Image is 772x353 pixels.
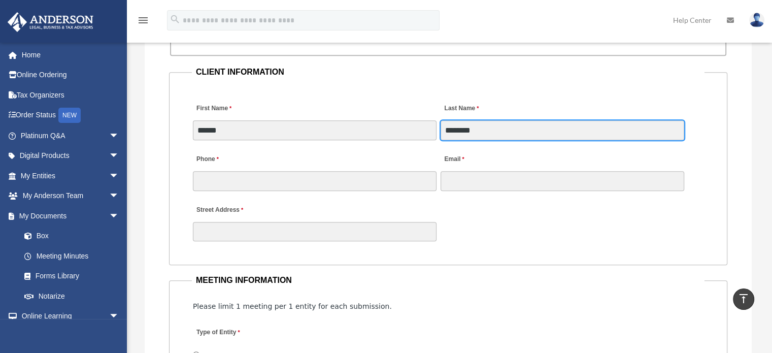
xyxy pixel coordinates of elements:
[7,125,135,146] a: Platinum Q&Aarrow_drop_down
[14,286,135,306] a: Notarize
[109,166,129,186] span: arrow_drop_down
[109,206,129,227] span: arrow_drop_down
[441,153,466,167] label: Email
[14,246,129,266] a: Meeting Minutes
[7,105,135,126] a: Order StatusNEW
[137,14,149,26] i: menu
[14,266,135,286] a: Forms Library
[7,85,135,105] a: Tax Organizers
[7,45,135,65] a: Home
[137,18,149,26] a: menu
[192,65,704,79] legend: CLIENT INFORMATION
[7,306,135,327] a: Online Learningarrow_drop_down
[192,273,704,287] legend: MEETING INFORMATION
[7,65,135,85] a: Online Ordering
[109,306,129,327] span: arrow_drop_down
[7,146,135,166] a: Digital Productsarrow_drop_down
[7,206,135,226] a: My Documentsarrow_drop_down
[193,204,289,217] label: Street Address
[14,226,135,246] a: Box
[7,186,135,206] a: My Anderson Teamarrow_drop_down
[109,146,129,167] span: arrow_drop_down
[441,102,481,116] label: Last Name
[749,13,764,27] img: User Pic
[5,12,96,32] img: Anderson Advisors Platinum Portal
[737,293,750,305] i: vertical_align_top
[109,125,129,146] span: arrow_drop_down
[193,153,221,167] label: Phone
[170,14,181,25] i: search
[193,326,289,340] label: Type of Entity
[109,186,129,207] span: arrow_drop_down
[58,108,81,123] div: NEW
[193,302,392,310] span: Please limit 1 meeting per 1 entity for each submission.
[733,288,754,310] a: vertical_align_top
[193,102,234,116] label: First Name
[7,166,135,186] a: My Entitiesarrow_drop_down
